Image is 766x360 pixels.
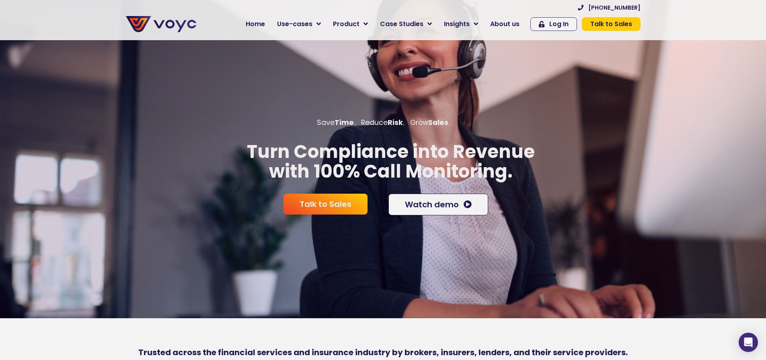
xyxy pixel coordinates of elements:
[374,16,438,32] a: Case Studies
[484,16,526,32] a: About us
[405,200,459,209] span: Watch demo
[582,17,641,31] a: Talk to Sales
[126,16,196,32] img: voyc-full-logo
[283,194,368,215] a: Talk to Sales
[388,194,488,215] a: Watch demo
[300,200,351,208] span: Talk to Sales
[240,16,271,32] a: Home
[327,16,374,32] a: Product
[588,5,641,10] span: [PHONE_NUMBER]
[428,118,448,127] b: Sales
[490,19,520,29] span: About us
[388,118,403,127] b: Risk
[444,19,470,29] span: Insights
[438,16,484,32] a: Insights
[739,333,758,352] div: Open Intercom Messenger
[380,19,423,29] span: Case Studies
[271,16,327,32] a: Use-cases
[138,347,628,358] b: Trusted across the financial services and insurance industry by brokers, insurers, lenders, and t...
[333,19,359,29] span: Product
[590,21,632,27] span: Talk to Sales
[277,19,312,29] span: Use-cases
[578,5,641,10] a: [PHONE_NUMBER]
[549,21,569,27] span: Log In
[335,118,354,127] b: Time
[530,17,577,31] a: Log In
[246,19,265,29] span: Home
